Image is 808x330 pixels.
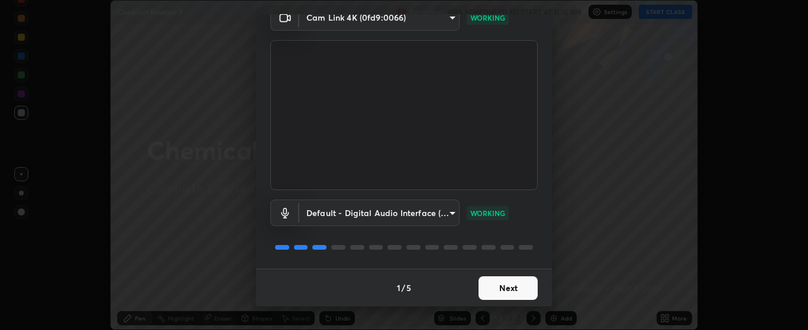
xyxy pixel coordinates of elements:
h4: 5 [406,282,411,294]
h4: / [402,282,405,294]
p: WORKING [470,208,505,218]
h4: 1 [397,282,400,294]
button: Next [479,276,538,300]
div: Cam Link 4K (0fd9:0066) [299,200,460,226]
p: WORKING [470,12,505,23]
div: Cam Link 4K (0fd9:0066) [299,4,460,31]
